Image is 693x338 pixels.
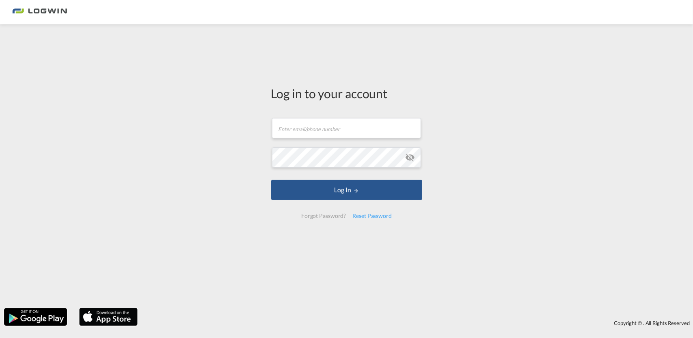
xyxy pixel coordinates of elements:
[12,3,67,22] img: 2761ae10d95411efa20a1f5e0282d2d7.png
[272,118,421,138] input: Enter email/phone number
[78,307,138,327] img: apple.png
[406,153,415,162] md-icon: icon-eye-off
[3,307,68,327] img: google.png
[349,209,395,223] div: Reset Password
[271,85,422,102] div: Log in to your account
[142,316,693,330] div: Copyright © . All Rights Reserved
[298,209,349,223] div: Forgot Password?
[271,180,422,200] button: LOGIN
